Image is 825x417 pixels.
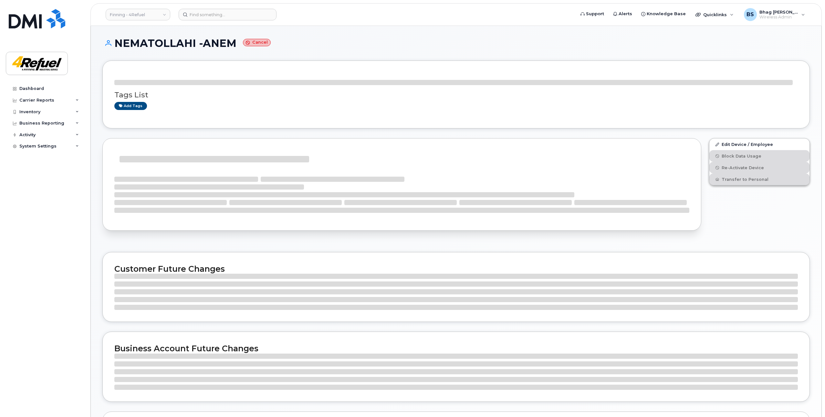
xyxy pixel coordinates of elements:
[243,39,271,46] small: Cancel
[709,162,809,173] button: Re-Activate Device
[114,102,147,110] a: Add tags
[114,264,798,274] h2: Customer Future Changes
[114,344,798,353] h2: Business Account Future Changes
[722,165,764,170] span: Re-Activate Device
[709,138,809,150] a: Edit Device / Employee
[709,173,809,185] button: Transfer to Personal
[102,38,810,49] h1: NEMATOLLAHI -ANEM
[709,150,809,162] button: Block Data Usage
[114,91,798,99] h3: Tags List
